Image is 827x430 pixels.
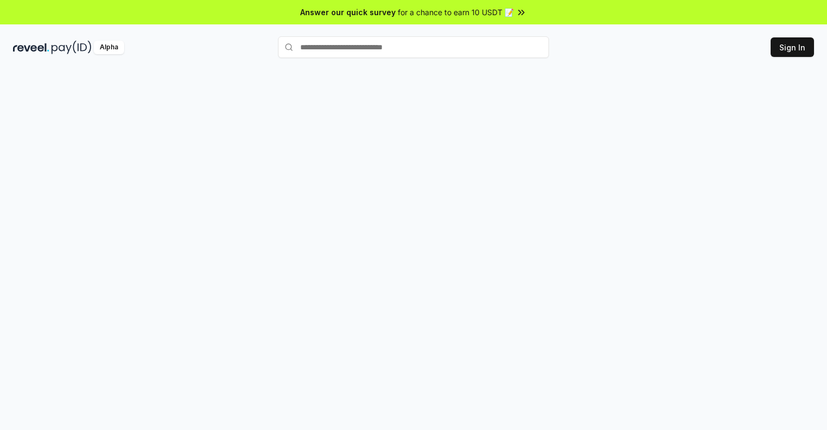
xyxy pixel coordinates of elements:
[300,7,396,18] span: Answer our quick survey
[398,7,514,18] span: for a chance to earn 10 USDT 📝
[771,37,814,57] button: Sign In
[13,41,49,54] img: reveel_dark
[94,41,124,54] div: Alpha
[51,41,92,54] img: pay_id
